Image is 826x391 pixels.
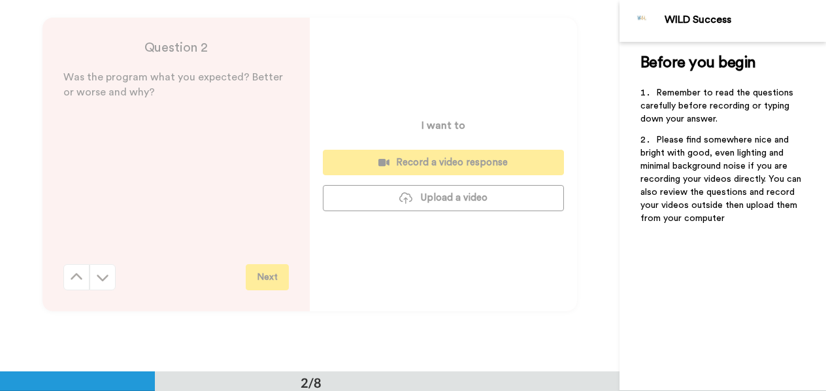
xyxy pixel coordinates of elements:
[640,88,796,124] span: Remember to read the questions carefully before recording or typing down your answer.
[333,156,553,169] div: Record a video response
[63,72,286,97] span: Was the program what you expected? Better or worse and why?
[63,39,289,57] h4: Question 2
[246,264,289,290] button: Next
[323,150,564,175] button: Record a video response
[665,14,825,26] div: WILD Success
[421,118,465,133] p: I want to
[640,135,804,223] span: Please find somewhere nice and bright with good, even lighting and minimal background noise if yo...
[640,55,756,71] span: Before you begin
[323,185,564,211] button: Upload a video
[627,5,658,37] img: Profile Image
